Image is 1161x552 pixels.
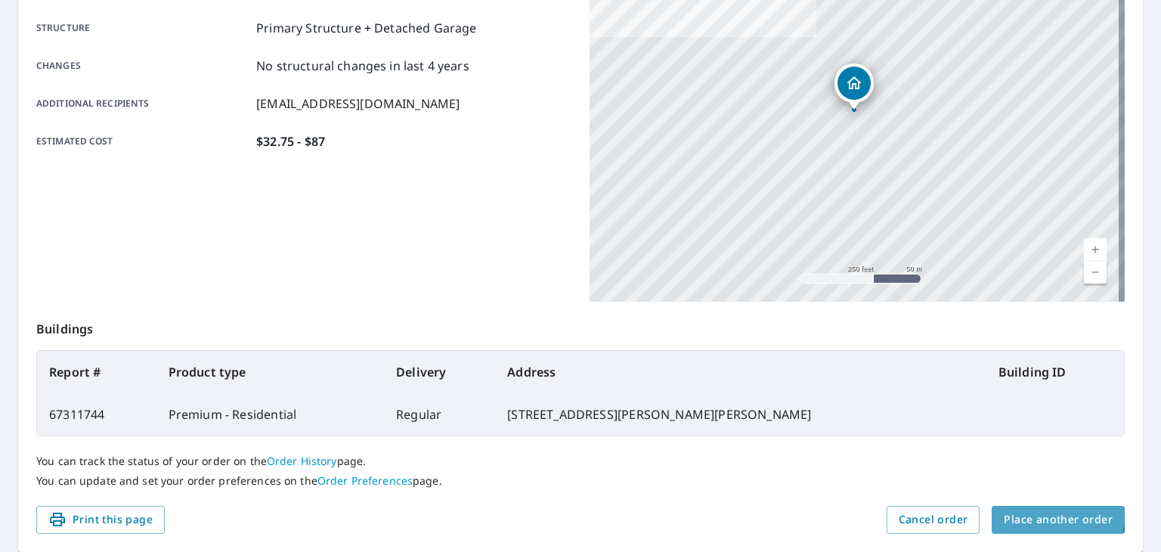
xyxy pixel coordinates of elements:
[256,19,476,37] p: Primary Structure + Detached Garage
[899,510,968,529] span: Cancel order
[887,506,980,534] button: Cancel order
[37,351,156,393] th: Report #
[36,302,1125,350] p: Buildings
[384,351,495,393] th: Delivery
[495,351,986,393] th: Address
[36,132,250,150] p: Estimated cost
[36,506,165,534] button: Print this page
[384,393,495,436] td: Regular
[1004,510,1113,529] span: Place another order
[36,474,1125,488] p: You can update and set your order preferences on the page.
[48,510,153,529] span: Print this page
[156,393,385,436] td: Premium - Residential
[1084,261,1107,284] a: Current Level 17, Zoom Out
[986,351,1124,393] th: Building ID
[36,454,1125,468] p: You can track the status of your order on the page.
[256,95,460,113] p: [EMAIL_ADDRESS][DOMAIN_NAME]
[36,19,250,37] p: Structure
[992,506,1125,534] button: Place another order
[834,64,874,110] div: Dropped pin, building 1, Residential property, 8220 Thomle Rd Stanwood, WA 98292
[317,473,413,488] a: Order Preferences
[156,351,385,393] th: Product type
[267,454,337,468] a: Order History
[37,393,156,436] td: 67311744
[256,132,325,150] p: $32.75 - $87
[36,95,250,113] p: Additional recipients
[36,57,250,75] p: Changes
[495,393,986,436] td: [STREET_ADDRESS][PERSON_NAME][PERSON_NAME]
[256,57,469,75] p: No structural changes in last 4 years
[1084,238,1107,261] a: Current Level 17, Zoom In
